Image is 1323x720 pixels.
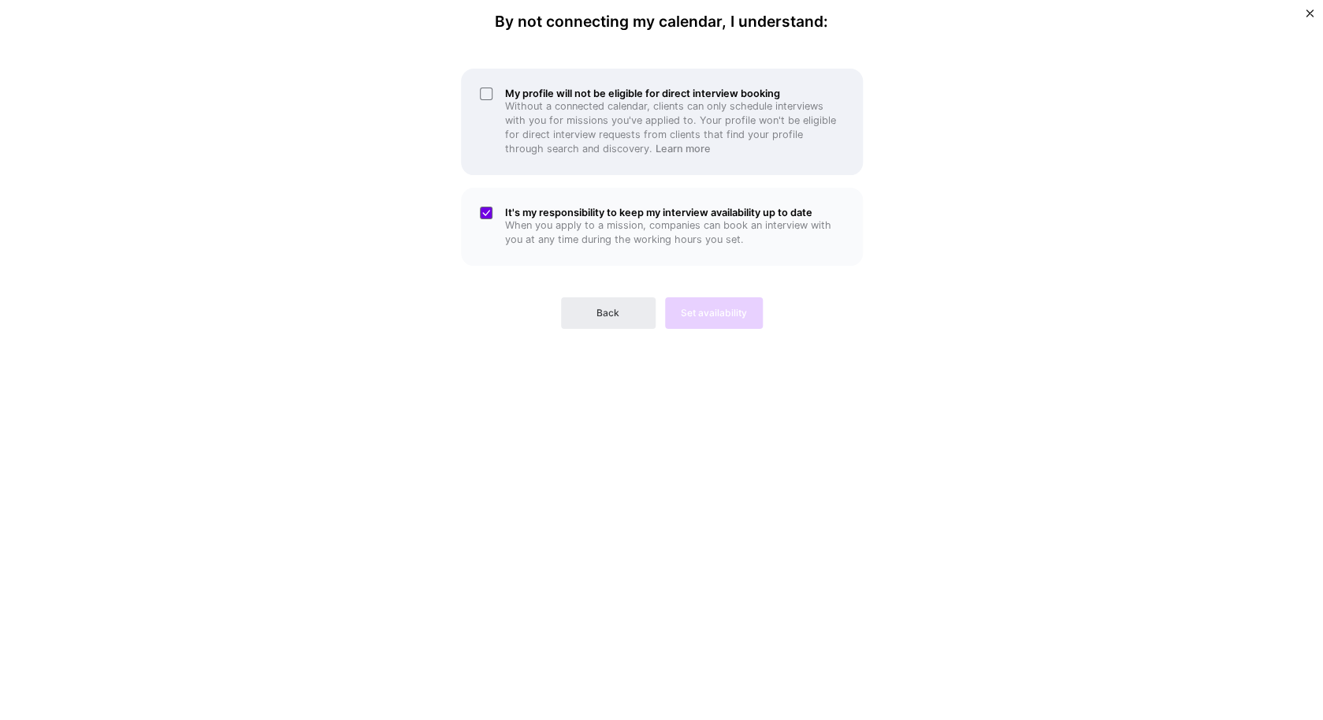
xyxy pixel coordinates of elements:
p: Without a connected calendar, clients can only schedule interviews with you for missions you've a... [505,99,844,156]
a: Learn more [656,143,711,155]
h5: It's my responsibility to keep my interview availability up to date [505,207,844,218]
p: When you apply to a mission, companies can book an interview with you at any time during the work... [505,218,844,247]
span: Back [596,306,619,320]
h5: My profile will not be eligible for direct interview booking [505,88,844,99]
button: Close [1306,9,1314,26]
h4: By not connecting my calendar, I understand: [495,13,828,31]
button: Back [561,297,656,329]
